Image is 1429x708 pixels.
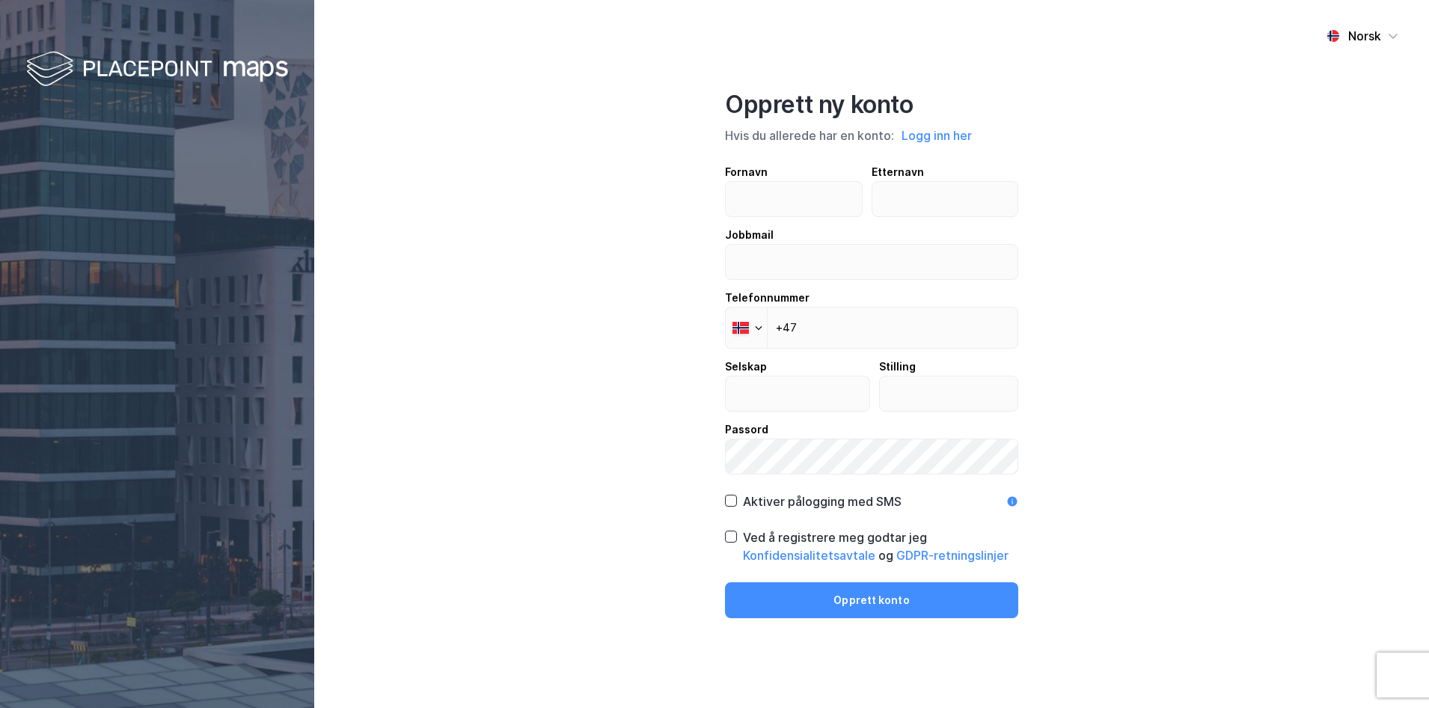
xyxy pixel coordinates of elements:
[725,289,1018,307] div: Telefonnummer
[725,582,1018,618] button: Opprett konto
[725,90,1018,120] div: Opprett ny konto
[725,226,1018,244] div: Jobbmail
[743,492,902,510] div: Aktiver pålogging med SMS
[725,421,1018,439] div: Passord
[879,358,1019,376] div: Stilling
[725,163,863,181] div: Fornavn
[1348,27,1381,45] div: Norsk
[897,126,976,145] button: Logg inn her
[872,163,1019,181] div: Etternavn
[726,308,767,348] div: Norway: + 47
[725,126,1018,145] div: Hvis du allerede har en konto:
[725,307,1018,349] input: Telefonnummer
[725,358,870,376] div: Selskap
[743,528,1018,564] div: Ved å registrere meg godtar jeg og
[26,48,288,92] img: logo-white.f07954bde2210d2a523dddb988cd2aa7.svg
